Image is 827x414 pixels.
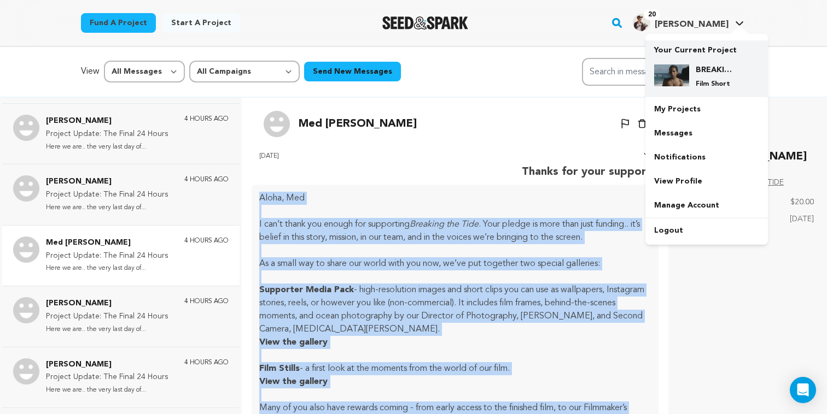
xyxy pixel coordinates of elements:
a: View the gallery [259,338,328,347]
p: Here we are.. the very last day of... [46,384,168,397]
img: Mary Mullen Photo [13,115,39,141]
img: Alex Martinez Photo [13,175,39,202]
p: I can’t thank you enough for supporting . Your pledge is more than just funding.. it’s belief in ... [259,218,651,244]
a: Messages [645,121,768,145]
p: Here we are.. the very last day of... [46,141,168,153]
a: Manage Account [645,193,768,217]
strong: Film Stills [259,364,300,373]
p: 4 hours ago [184,115,229,123]
img: Med Gillis Photo [13,236,39,263]
p: Your Current Project [654,40,759,56]
a: View Profile [645,169,768,193]
p: [PERSON_NAME] [46,115,168,128]
a: Katrin Y.'s Profile [631,11,746,31]
p: Med [PERSON_NAME] [46,236,168,250]
p: [DATE] [790,213,814,226]
p: - a first look at the moments from the world of our film. [259,362,651,375]
p: Project Update: The Final 24 Hours [46,188,168,202]
a: Logout [645,218,768,243]
p: Project Update: The Final 24 Hours [46,250,168,263]
p: Here we are.. the very last day of... [46,262,168,275]
strong: Supporter Media Pack [259,286,354,294]
p: You [522,150,657,163]
a: Your Current Project BREAKING THE TIDE Film Short [654,40,759,97]
p: Med [PERSON_NAME] [299,115,417,133]
a: Seed&Spark Homepage [382,16,468,29]
p: 4 hours ago [184,297,229,306]
em: Breaking the Tide [410,220,479,229]
img: df9ea2642f45115a.jpg [654,64,689,86]
p: Thanks for your support! [522,163,657,181]
p: Here we are.. the very last day of... [46,323,168,336]
p: [PERSON_NAME] [46,358,168,371]
div: Open Intercom Messenger [790,377,816,403]
p: Project Update: The Final 24 Hours [46,371,168,384]
p: As a small way to share our world with you now, we’ve put together two special galleries: [259,257,651,270]
span: [PERSON_NAME] [655,20,729,29]
p: - high-resolution images and short clips you can use as wallpapers, Instagram stories, reels, or ... [259,283,651,336]
img: Seed&Spark Logo Dark Mode [382,16,468,29]
img: Med Gillis Photo [264,111,290,137]
a: Start a project [162,13,240,33]
p: [PERSON_NAME] [46,175,168,188]
p: Here we are.. the very last day of... [46,202,168,214]
p: 4 hours ago [184,358,229,367]
h4: BREAKING THE TIDE [696,64,735,75]
p: View [81,65,100,78]
img: M Shea Photo [13,358,39,385]
input: Search in messages... [582,58,746,86]
p: Aloha, Med [259,192,651,205]
a: My Projects [645,97,768,121]
span: Katrin Y.'s Profile [631,11,746,34]
img: 8e7a4971ea222b99.jpg [633,14,650,31]
p: Project Update: The Final 24 Hours [46,128,168,141]
span: 20 [644,9,660,20]
div: Katrin Y.'s Profile [633,14,729,31]
p: [DATE] [259,150,279,181]
p: Project Update: The Final 24 Hours [46,310,168,323]
p: 4 hours ago [184,236,229,245]
button: Send New Messages [304,62,401,81]
a: View the gallery [259,377,328,386]
img: Chad Photo [13,297,39,323]
p: Film Short [696,80,735,88]
p: 4 hours ago [184,175,229,184]
a: Fund a project [81,13,156,33]
p: [PERSON_NAME] [46,297,168,310]
a: Notifications [645,145,768,169]
p: $20.00 [790,196,814,209]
